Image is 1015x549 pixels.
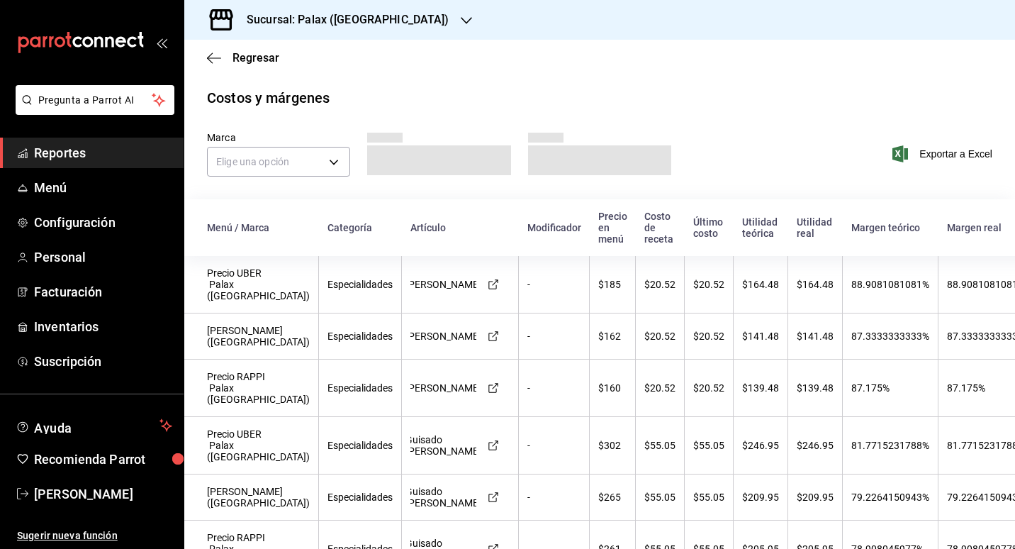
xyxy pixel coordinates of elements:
[184,314,319,360] td: [PERSON_NAME] ([GEOGRAPHIC_DATA])
[685,475,734,521] td: $55.05
[797,279,834,290] span: $164.48
[184,417,319,475] td: Precio UBER Palax ([GEOGRAPHIC_DATA])
[34,452,145,467] font: Recomienda Parrot
[590,314,636,360] td: $162
[34,354,101,369] font: Suscripción
[590,417,636,475] td: $302
[742,440,779,451] span: $246.95
[34,487,133,501] font: [PERSON_NAME]
[34,180,67,195] font: Menú
[16,85,174,115] button: Pregunta a Parrot AI
[235,11,449,28] h3: Sucursal: Palax ([GEOGRAPHIC_DATA])
[685,314,734,360] td: $20.52
[797,440,834,451] span: $246.95
[17,530,118,541] font: Sugerir nueva función
[685,360,734,417] td: $20.52
[184,360,319,417] td: Precio RAPPI Palax ([GEOGRAPHIC_DATA])
[797,331,834,342] span: $141.48
[232,51,279,65] span: Regresar
[184,256,319,314] td: Precio UBER Palax ([GEOGRAPHIC_DATA])
[519,199,590,256] th: Modificador
[636,417,685,475] td: $55.05
[410,486,476,509] div: Guisado [PERSON_NAME]
[947,382,985,394] span: 87.175%
[34,215,116,230] font: Configuración
[34,319,99,334] font: Inventarios
[10,103,174,118] a: Pregunta a Parrot AI
[519,314,590,360] td: -
[319,417,402,475] td: Especialidades
[734,199,788,256] th: Utilidad teórica
[742,382,779,394] span: $139.48
[843,199,938,256] th: Margen teórico
[402,199,519,256] th: Artículo
[742,331,779,342] span: $141.48
[410,331,476,342] div: [PERSON_NAME]
[636,199,685,256] th: Costo de receta
[636,360,685,417] td: $20.52
[34,417,154,434] span: Ayuda
[636,475,685,521] td: $55.05
[636,314,685,360] td: $20.52
[410,434,476,457] div: Guisado [PERSON_NAME]
[519,417,590,475] td: -
[895,145,992,162] button: Exportar a Excel
[207,87,330,109] div: Costos y márgenes
[410,279,476,290] div: [PERSON_NAME]
[519,475,590,521] td: -
[788,199,843,256] th: Utilidad real
[38,93,152,108] span: Pregunta a Parrot AI
[851,440,929,451] span: 81.7715231788%
[742,492,779,503] span: $209.95
[685,417,734,475] td: $55.05
[742,279,779,290] span: $164.48
[851,331,929,342] span: 87.3333333333%
[851,382,890,394] span: 87.175%
[184,475,319,521] td: [PERSON_NAME] ([GEOGRAPHIC_DATA])
[797,382,834,394] span: $139.48
[590,199,636,256] th: Precio en menú
[851,492,929,503] span: 79.2264150943%
[851,279,929,290] span: 88.9081081081%
[319,199,402,256] th: Categoría
[590,360,636,417] td: $160
[34,284,102,299] font: Facturación
[410,382,476,394] div: [PERSON_NAME]
[519,360,590,417] td: -
[590,475,636,521] td: $265
[34,250,86,265] font: Personal
[797,492,834,503] span: $209.95
[919,148,992,160] font: Exportar a Excel
[184,199,319,256] th: Menú / Marca
[319,256,402,314] td: Especialidades
[319,314,402,360] td: Especialidades
[207,51,279,65] button: Regresar
[685,256,734,314] td: $20.52
[319,360,402,417] td: Especialidades
[590,256,636,314] td: $185
[34,145,86,160] font: Reportes
[319,475,402,521] td: Especialidades
[207,133,350,143] label: Marca
[519,256,590,314] td: -
[685,199,734,256] th: Último costo
[207,147,350,177] div: Elige una opción
[636,256,685,314] td: $20.52
[156,37,167,48] button: open_drawer_menu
